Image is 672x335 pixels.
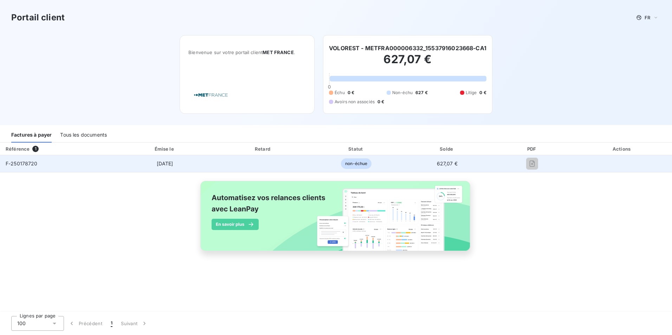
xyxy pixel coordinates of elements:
[335,99,375,105] span: Avoirs non associés
[64,316,106,331] button: Précédent
[479,90,486,96] span: 0 €
[157,160,173,166] span: [DATE]
[6,146,30,152] div: Référence
[111,320,112,327] span: 1
[377,99,384,105] span: 0 €
[328,84,331,90] span: 0
[329,52,486,73] h2: 627,07 €
[437,160,458,166] span: 627,07 €
[335,90,345,96] span: Échu
[493,145,571,152] div: PDF
[194,177,478,263] img: banner
[574,145,671,152] div: Actions
[106,316,117,331] button: 1
[188,85,233,105] img: Company logo
[17,320,26,327] span: 100
[263,50,294,55] span: MET FRANCE
[218,145,309,152] div: Retard
[392,90,413,96] span: Non-échu
[11,11,65,24] h3: Portail client
[329,44,486,52] h6: VOLOREST - METFRA000006332_15537916023668-CA1
[341,158,371,169] span: non-échue
[6,160,38,166] span: F-250178720
[60,128,107,143] div: Tous les documents
[115,145,215,152] div: Émise le
[11,128,52,143] div: Factures à payer
[32,146,39,152] span: 1
[348,90,354,96] span: 0 €
[404,145,491,152] div: Solde
[312,145,401,152] div: Statut
[415,90,428,96] span: 627 €
[466,90,477,96] span: Litige
[188,50,306,55] span: Bienvenue sur votre portail client .
[645,15,650,20] span: FR
[117,316,152,331] button: Suivant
